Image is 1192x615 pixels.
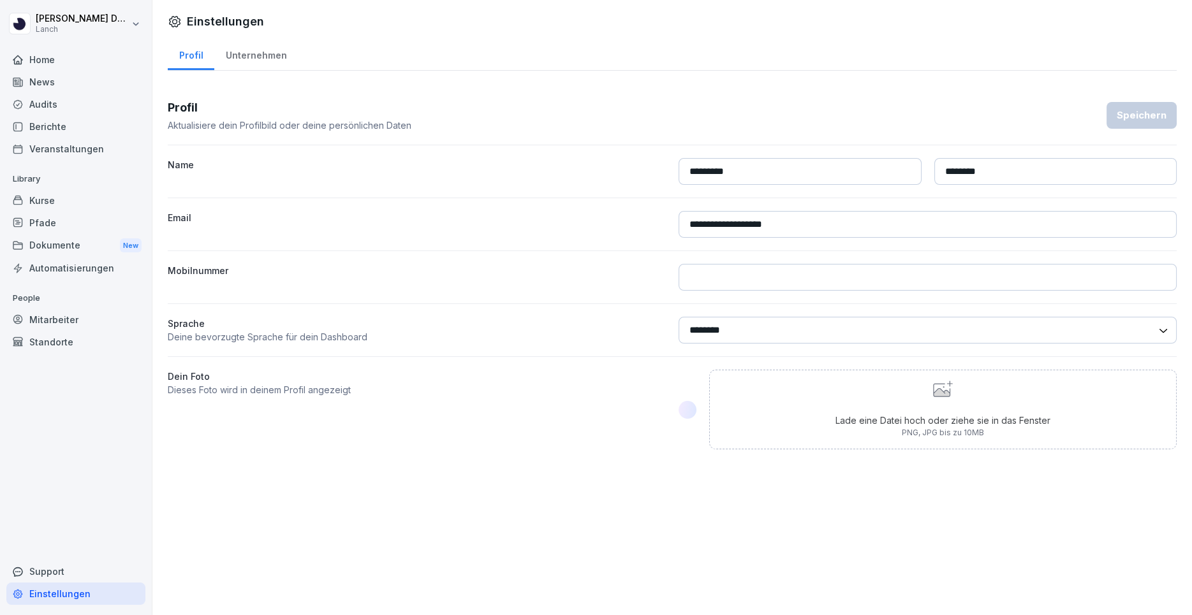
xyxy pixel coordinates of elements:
[6,234,145,257] div: Dokumente
[214,38,298,70] a: Unternehmen
[168,383,666,396] p: Dieses Foto wird in deinem Profil angezeigt
[835,414,1050,427] p: Lade eine Datei hoch oder ziehe sie in das Fenster
[168,211,666,238] label: Email
[6,71,145,93] a: News
[6,288,145,308] p: People
[6,212,145,234] a: Pfade
[168,38,214,70] a: Profil
[168,330,666,344] p: Deine bevorzugte Sprache für dein Dashboard
[1117,108,1166,122] div: Speichern
[6,93,145,115] a: Audits
[6,48,145,71] a: Home
[6,234,145,257] a: DokumenteNew
[6,257,145,279] a: Automatisierungen
[168,370,666,383] label: Dein Foto
[36,13,129,24] p: [PERSON_NAME] Düttmann
[6,560,145,582] div: Support
[6,169,145,189] p: Library
[1107,102,1177,129] button: Speichern
[6,138,145,160] a: Veranstaltungen
[6,308,145,331] a: Mitarbeiter
[6,582,145,605] a: Einstellungen
[6,115,145,138] a: Berichte
[6,189,145,212] a: Kurse
[120,238,142,253] div: New
[6,331,145,353] a: Standorte
[168,158,666,185] label: Name
[679,401,696,419] img: wv35qonp8m9yt1hbnlx3lxeb.png
[36,25,129,34] p: Lanch
[168,119,411,132] p: Aktualisiere dein Profilbild oder deine persönlichen Daten
[187,13,264,30] h1: Einstellungen
[168,99,411,116] h3: Profil
[168,317,666,330] p: Sprache
[168,264,666,291] label: Mobilnummer
[835,427,1050,438] p: PNG, JPG bis zu 10MB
